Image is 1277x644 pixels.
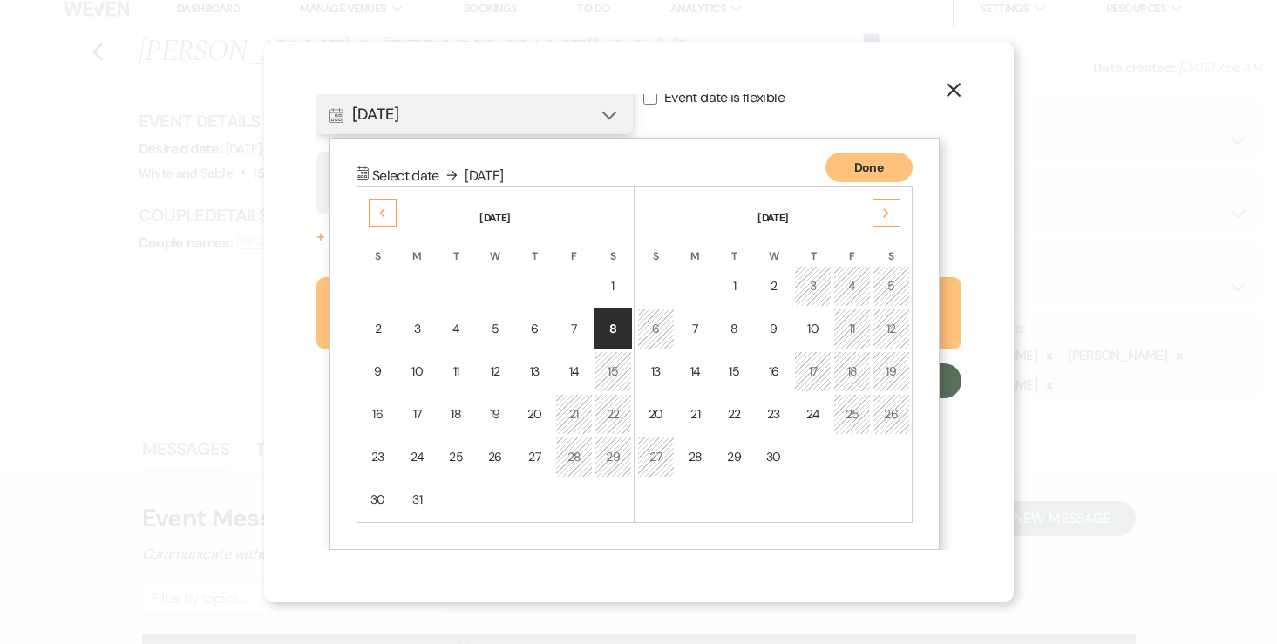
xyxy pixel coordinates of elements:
button: Done [825,153,913,182]
div: 3 [805,277,820,295]
th: F [555,227,593,264]
div: 24 [805,405,820,424]
div: 5 [488,320,503,338]
th: M [398,227,436,264]
div: 26 [884,405,899,424]
div: 24 [410,448,425,466]
div: 4 [449,320,464,338]
div: 7 [688,320,703,338]
div: 5 [884,277,899,295]
div: 8 [606,320,621,338]
div: 20 [526,405,542,424]
div: 14 [688,363,703,381]
th: S [873,227,910,264]
div: 11 [845,320,859,338]
div: 17 [410,405,425,424]
div: 21 [688,405,703,424]
div: 2 [766,277,782,295]
div: 15 [727,363,742,381]
div: 27 [526,448,542,466]
th: T [716,227,753,264]
div: 2 [370,320,386,338]
div: 1 [727,277,742,295]
th: F [833,227,871,264]
span: [DATE] [465,166,503,185]
div: 25 [449,448,464,466]
label: Event date is flexible [643,71,961,125]
div: 18 [449,405,464,424]
th: W [755,227,793,264]
div: 20 [649,405,664,424]
div: 25 [845,405,859,424]
div: 14 [567,363,581,381]
div: 10 [805,320,820,338]
th: T [794,227,832,264]
div: 15 [606,363,621,381]
th: S [594,227,632,264]
th: S [637,227,676,264]
th: S [359,227,397,264]
div: 10 [410,363,425,381]
div: 1 [606,277,621,295]
th: [DATE] [637,189,910,226]
div: 21 [567,405,581,424]
span: ↓ [441,170,464,181]
div: 9 [766,320,782,338]
div: 19 [884,363,899,381]
div: 6 [526,320,542,338]
input: Event date is flexible [643,91,657,105]
div: 7 [567,320,581,338]
span: Select date [372,166,465,185]
div: 29 [727,448,742,466]
div: 12 [884,320,899,338]
div: 16 [766,363,782,381]
div: 31 [410,491,425,509]
button: [DATE] [329,98,621,132]
th: M [676,227,714,264]
div: 22 [727,405,742,424]
th: T [438,227,475,264]
div: 26 [488,448,503,466]
div: 17 [805,363,820,381]
div: 6 [649,320,664,338]
div: 30 [766,448,782,466]
div: 23 [370,448,386,466]
button: + AddCalendar Hold [316,228,626,246]
div: 28 [688,448,703,466]
div: 19 [488,405,503,424]
div: 29 [606,448,621,466]
div: 8 [727,320,742,338]
div: 9 [370,363,386,381]
th: T [515,227,554,264]
div: 28 [567,448,581,466]
div: 22 [606,405,621,424]
div: 23 [766,405,782,424]
div: 30 [370,491,386,509]
div: 16 [370,405,386,424]
div: 13 [649,363,664,381]
div: 27 [649,448,664,466]
th: [DATE] [359,189,632,226]
div: 11 [449,363,464,381]
div: 4 [845,277,859,295]
div: 13 [526,363,542,381]
div: 18 [845,363,859,381]
th: W [477,227,514,264]
div: 3 [410,320,425,338]
div: 12 [488,363,503,381]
